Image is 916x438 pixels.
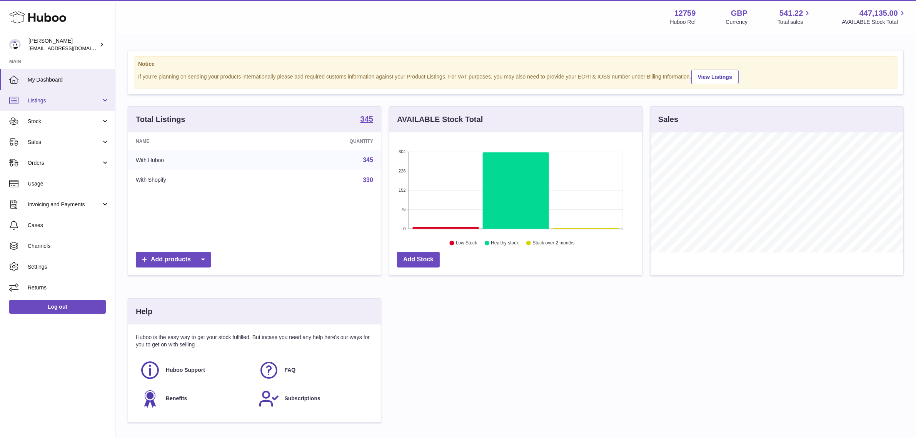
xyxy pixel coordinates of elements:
[778,18,812,26] span: Total sales
[138,69,893,84] div: If you're planning on sending your products internationally please add required customs informati...
[360,115,373,124] a: 345
[136,334,373,348] p: Huboo is the easy way to get your stock fulfilled. But incase you need any help here's our ways f...
[779,8,803,18] span: 541.22
[28,37,98,52] div: [PERSON_NAME]
[397,252,440,267] a: Add Stock
[28,159,101,167] span: Orders
[138,60,893,68] strong: Notice
[28,45,113,51] span: [EMAIL_ADDRESS][DOMAIN_NAME]
[399,188,405,192] text: 152
[403,226,405,231] text: 0
[28,97,101,104] span: Listings
[259,360,370,381] a: FAQ
[128,132,264,150] th: Name
[842,18,907,26] span: AVAILABLE Stock Total
[285,366,296,374] span: FAQ
[259,388,370,409] a: Subscriptions
[9,300,106,314] a: Log out
[28,201,101,208] span: Invoicing and Payments
[166,366,205,374] span: Huboo Support
[28,222,109,229] span: Cases
[778,8,812,26] a: 541.22 Total sales
[28,242,109,250] span: Channels
[731,8,747,18] strong: GBP
[360,115,373,123] strong: 345
[363,177,373,183] a: 330
[166,395,187,402] span: Benefits
[264,132,381,150] th: Quantity
[136,306,152,317] h3: Help
[28,139,101,146] span: Sales
[399,169,405,173] text: 228
[397,114,483,125] h3: AVAILABLE Stock Total
[136,252,211,267] a: Add products
[842,8,907,26] a: 447,135.00 AVAILABLE Stock Total
[285,395,320,402] span: Subscriptions
[401,207,405,212] text: 76
[859,8,898,18] span: 447,135.00
[363,157,373,163] a: 345
[456,241,477,246] text: Low Stock
[140,388,251,409] a: Benefits
[28,180,109,187] span: Usage
[670,18,696,26] div: Huboo Ref
[491,241,519,246] text: Healthy stock
[28,118,101,125] span: Stock
[532,241,574,246] text: Stock over 2 months
[658,114,678,125] h3: Sales
[28,263,109,271] span: Settings
[399,149,405,154] text: 304
[726,18,748,26] div: Currency
[28,76,109,84] span: My Dashboard
[674,8,696,18] strong: 12759
[140,360,251,381] a: Huboo Support
[136,114,185,125] h3: Total Listings
[691,70,739,84] a: View Listings
[128,170,264,190] td: With Shopify
[9,39,21,50] img: sofiapanwar@unndr.com
[28,284,109,291] span: Returns
[128,150,264,170] td: With Huboo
